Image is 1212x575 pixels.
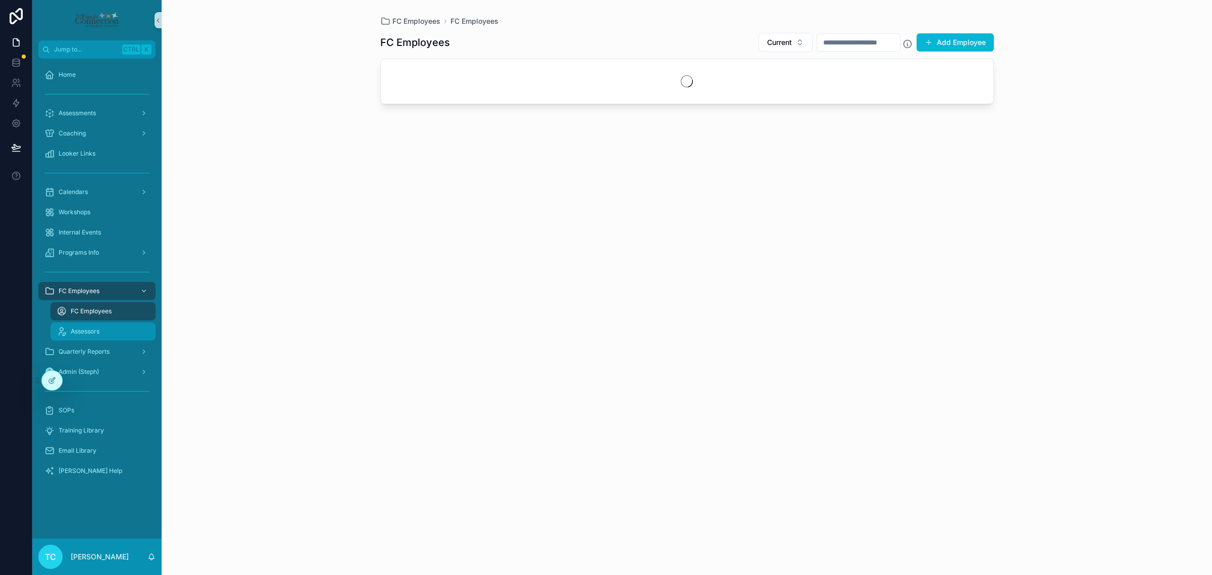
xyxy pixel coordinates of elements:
a: FC Employees [450,16,498,26]
span: Home [59,71,76,79]
span: Workshops [59,208,90,216]
a: Home [38,66,156,84]
a: Programs Info [38,244,156,262]
span: TC [45,551,56,563]
a: Assessors [50,322,156,341]
span: Assessments [59,109,96,117]
a: SOPs [38,401,156,419]
h1: FC Employees [380,35,450,50]
a: FC Employees [380,16,440,26]
a: Calendars [38,183,156,201]
span: Training Library [59,426,104,435]
span: Looker Links [59,150,95,158]
span: FC Employees [71,307,112,315]
span: Internal Events [59,228,101,236]
span: FC Employees [392,16,440,26]
a: Coaching [38,124,156,142]
div: scrollable content [32,59,162,539]
span: Quarterly Reports [59,348,110,356]
span: Calendars [59,188,88,196]
a: Training Library [38,421,156,440]
span: Programs Info [59,249,99,257]
img: App logo [74,12,119,28]
span: [PERSON_NAME] Help [59,467,122,475]
a: Internal Events [38,223,156,242]
button: Jump to...CtrlK [38,40,156,59]
a: Workshops [38,203,156,221]
span: Coaching [59,129,86,137]
span: SOPs [59,406,74,414]
button: Add Employee [917,33,994,52]
a: FC Employees [38,282,156,300]
span: Assessors [71,327,99,336]
span: Email Library [59,447,96,455]
span: K [142,45,150,54]
span: Admin (Steph) [59,368,99,376]
a: [PERSON_NAME] Help [38,462,156,480]
span: Ctrl [122,44,140,55]
a: Assessments [38,104,156,122]
button: Select Button [759,33,813,52]
span: FC Employees [59,287,99,295]
a: Quarterly Reports [38,343,156,361]
span: Jump to... [54,45,118,54]
a: Looker Links [38,145,156,163]
p: [PERSON_NAME] [71,552,129,562]
a: Email Library [38,442,156,460]
a: Admin (Steph) [38,363,156,381]
a: FC Employees [50,302,156,320]
span: Current [767,37,792,47]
